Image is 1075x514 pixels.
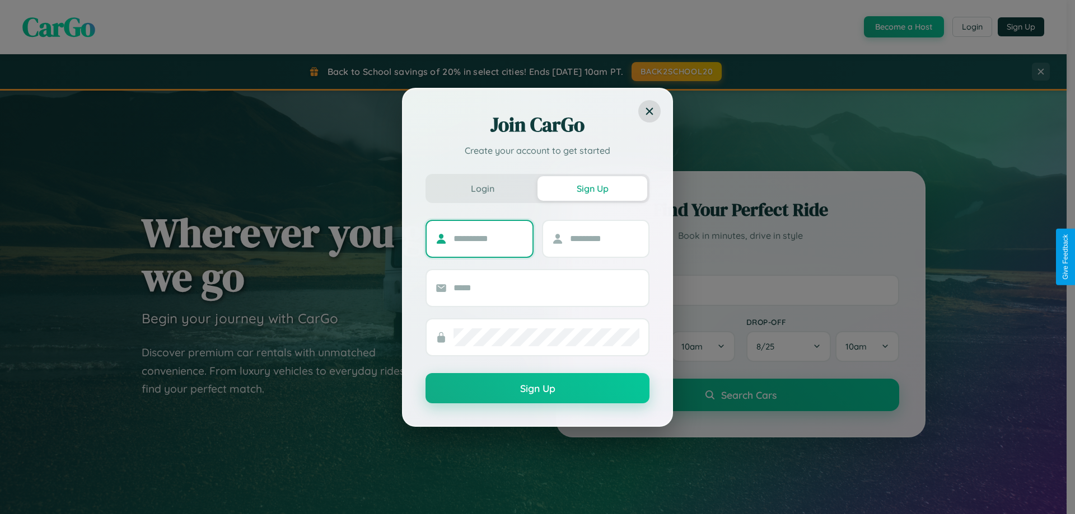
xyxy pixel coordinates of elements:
[426,373,649,403] button: Sign Up
[426,144,649,157] p: Create your account to get started
[1062,234,1069,280] div: Give Feedback
[428,176,537,201] button: Login
[537,176,647,201] button: Sign Up
[426,111,649,138] h2: Join CarGo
